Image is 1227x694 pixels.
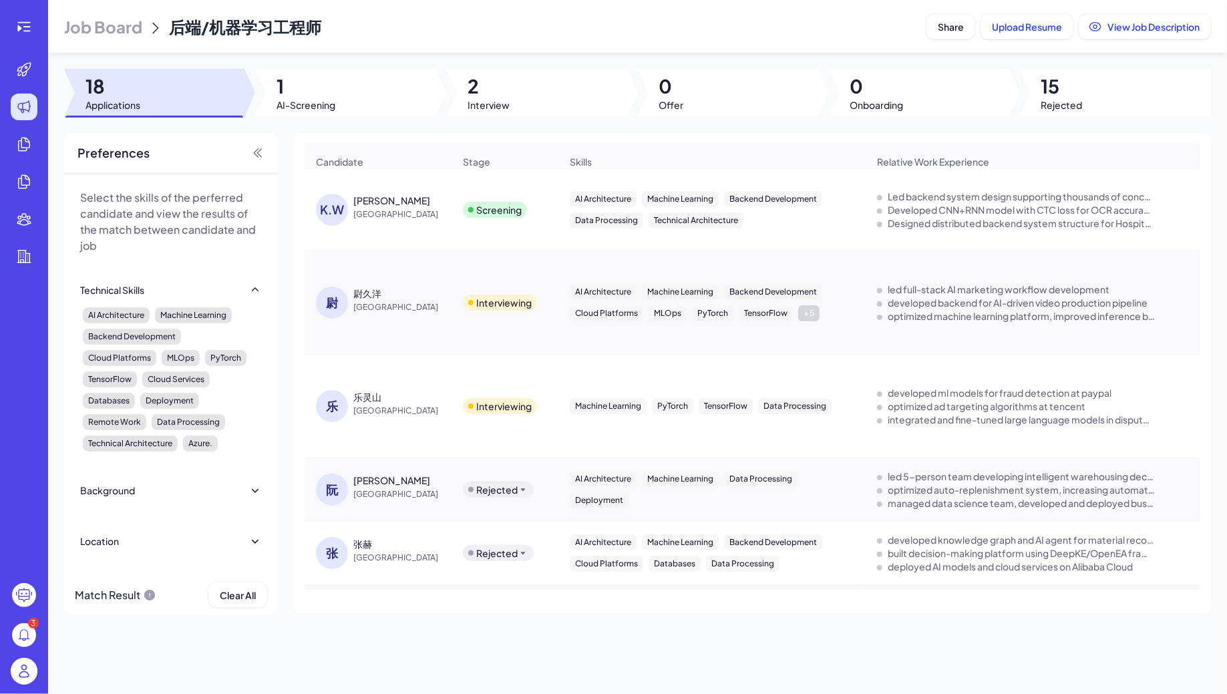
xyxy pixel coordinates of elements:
span: [GEOGRAPHIC_DATA] [353,208,454,221]
div: PyTorch [205,350,246,366]
div: PyTorch [692,305,733,321]
div: Remote Work [83,414,146,430]
button: Upload Resume [981,14,1073,39]
span: Share [938,21,964,33]
span: [GEOGRAPHIC_DATA] [353,488,454,501]
span: Candidate [316,155,363,168]
span: 0 [850,74,904,98]
div: led 5-person team developing intelligent warehousing decision system [888,470,1155,483]
div: Interviewing [476,399,532,413]
div: Data Processing [570,212,643,228]
span: Applications [85,98,140,112]
span: Stage [463,155,490,168]
div: Led backend system design supporting thousands of concurrent connections [888,190,1155,203]
div: Designed distributed backend system structure for Hospital System Design project [888,216,1155,230]
div: 尉久洋 [353,287,381,300]
span: Skills [570,155,592,168]
div: Interviewing [476,296,532,309]
div: Cloud Platforms [570,556,643,572]
div: Machine Learning [155,307,232,323]
div: AI Architecture [570,284,637,300]
span: Interview [468,98,510,112]
div: Rejected [476,483,518,496]
div: Backend Development [83,329,181,345]
div: Backend Development [724,534,822,550]
div: AI Architecture [83,307,150,323]
div: Location [80,534,119,548]
div: TensorFlow [699,398,753,414]
div: Technical Skills [80,283,144,297]
span: Clear All [220,589,256,601]
div: 乐 [316,390,348,422]
div: Data Processing [152,414,225,430]
div: 尉 [316,287,348,319]
div: Backend Development [724,191,822,207]
div: Technical Architecture [83,436,178,452]
span: 18 [85,74,140,98]
div: Machine Learning [642,471,719,487]
div: developed backend for AI-driven video production pipeline [888,296,1148,309]
span: View Job Description [1107,21,1200,33]
div: Rejected [476,546,518,560]
div: Machine Learning [570,398,647,414]
div: 阮 [316,474,348,506]
div: Deployment [140,393,199,409]
span: Offer [659,98,684,112]
div: Data Processing [758,398,832,414]
div: Match Result [75,582,156,608]
div: 乐灵山 [353,390,381,403]
div: K.W [316,194,348,226]
span: [GEOGRAPHIC_DATA] [353,551,454,564]
span: Onboarding [850,98,904,112]
div: 阮田 [353,474,430,487]
div: TensorFlow [83,371,137,387]
div: 张赫 [353,537,372,550]
div: 3 [28,618,39,629]
div: managed data science team, developed and deployed business-related algorithms [888,496,1155,510]
div: led full-stack AI marketing workflow development [888,283,1109,296]
div: Azure. [183,436,218,452]
div: Data Processing [706,556,779,572]
div: TensorFlow [739,305,793,321]
span: 2 [468,74,510,98]
span: Preferences [77,144,150,162]
div: AI Architecture [570,191,637,207]
div: + 5 [798,305,820,321]
span: Upload Resume [992,21,1062,33]
div: optimized ad targeting algorithms at tencent [888,399,1085,413]
div: Cloud Platforms [83,350,156,366]
div: Backend Development [724,284,822,300]
span: Job Board [64,16,142,37]
div: Technical Architecture [649,212,743,228]
div: Data Processing [724,471,798,487]
div: built decision-making platform using DeepKE/OpenEA frameworks [888,546,1155,560]
div: Cloud Platforms [570,305,643,321]
div: AI Architecture [570,534,637,550]
span: [GEOGRAPHIC_DATA] [353,301,454,314]
span: 15 [1041,74,1083,98]
div: developed ml models for fraud detection at paypal [888,386,1111,399]
button: Clear All [208,582,267,608]
div: deployed AI models and cloud services on Alibaba Cloud [888,560,1133,573]
div: PyTorch [652,398,693,414]
span: 1 [277,74,335,98]
div: Machine Learning [642,191,719,207]
div: optimized auto-replenishment system, increasing automation from 60% to 80% [888,483,1155,496]
div: Deployment [570,492,629,508]
span: [GEOGRAPHIC_DATA] [353,404,454,417]
div: Machine Learning [642,284,719,300]
span: 后端/机器学习工程师 [169,17,321,37]
span: Relative Work Experience [877,155,989,168]
div: optimized machine learning platform, improved inference by 20% [888,309,1155,323]
div: developed knowledge graph and AI agent for material recommendations [888,533,1155,546]
div: MLOps [162,350,200,366]
div: Databases [649,556,701,572]
div: integrated and fine-tuned large language models in dispute ai agent project [888,413,1155,426]
div: Databases [83,393,135,409]
div: 张 [316,537,348,569]
span: Rejected [1041,98,1083,112]
div: KEHWA WENG [353,194,430,207]
button: Share [926,14,975,39]
p: Select the skills of the perferred candidate and view the results of the match between candidate ... [80,190,262,254]
div: MLOps [649,305,687,321]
